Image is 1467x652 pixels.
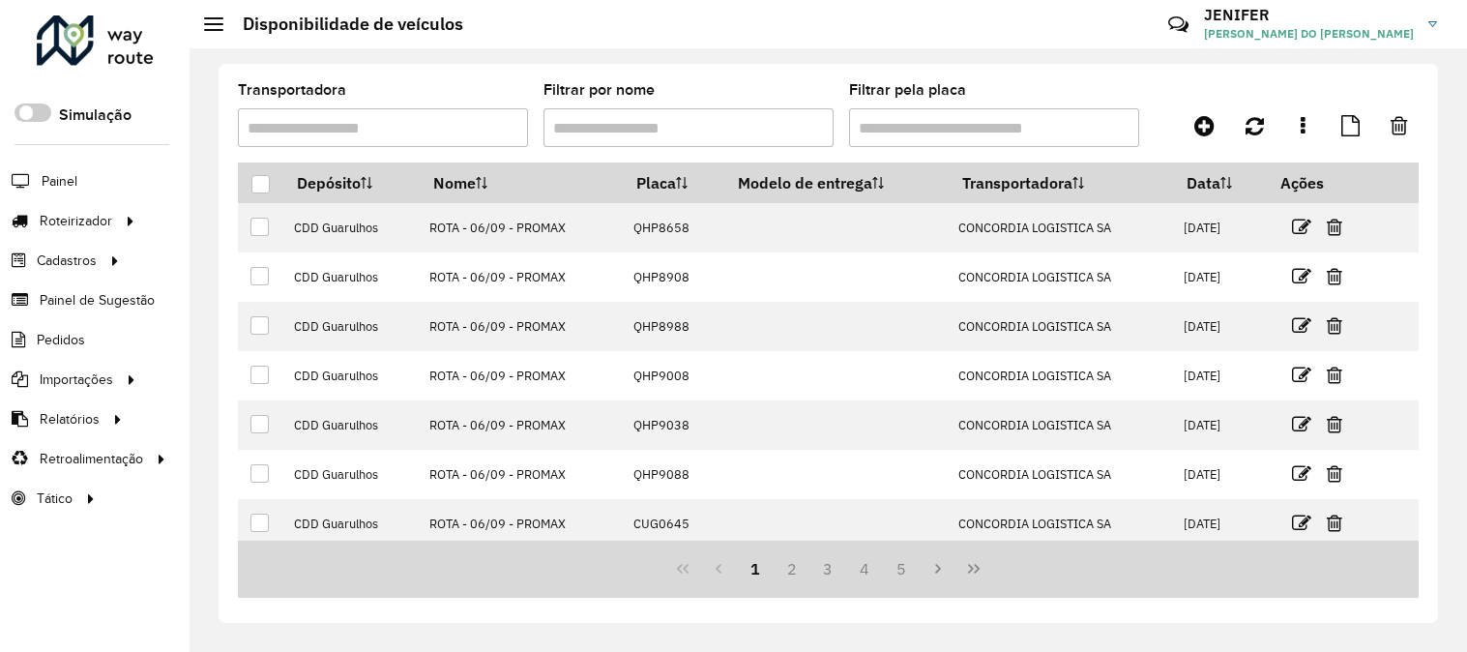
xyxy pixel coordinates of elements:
a: Editar [1292,460,1311,487]
button: 4 [846,550,883,587]
th: Depósito [283,163,419,203]
td: CONCORDIA LOGISTICA SA [949,450,1174,499]
td: QHP9038 [623,400,724,450]
button: Last Page [955,550,992,587]
th: Transportadora [949,163,1174,203]
button: 2 [774,550,810,587]
td: [DATE] [1174,400,1268,450]
a: Excluir [1327,263,1342,289]
a: Editar [1292,362,1311,388]
td: CONCORDIA LOGISTICA SA [949,400,1174,450]
th: Nome [420,163,624,203]
span: Tático [37,489,73,509]
td: CDD Guarulhos [283,351,419,400]
a: Editar [1292,214,1311,240]
td: CDD Guarulhos [283,499,419,548]
th: Ações [1267,163,1383,203]
td: ROTA - 06/09 - PROMAX [420,302,624,351]
td: CONCORDIA LOGISTICA SA [949,351,1174,400]
button: 1 [737,550,774,587]
h3: JENIFER [1204,6,1414,24]
td: [DATE] [1174,450,1268,499]
span: Painel [42,171,77,192]
button: Next Page [920,550,956,587]
th: Data [1174,163,1268,203]
td: ROTA - 06/09 - PROMAX [420,203,624,252]
td: [DATE] [1174,203,1268,252]
td: CDD Guarulhos [283,400,419,450]
td: CDD Guarulhos [283,450,419,499]
td: QHP8988 [623,302,724,351]
span: Pedidos [37,330,85,350]
td: [DATE] [1174,499,1268,548]
td: CDD Guarulhos [283,203,419,252]
td: CONCORDIA LOGISTICA SA [949,302,1174,351]
button: 3 [810,550,847,587]
label: Filtrar pela placa [849,78,966,102]
button: 5 [883,550,920,587]
th: Placa [623,163,724,203]
span: [PERSON_NAME] DO [PERSON_NAME] [1204,25,1414,43]
a: Editar [1292,263,1311,289]
td: CONCORDIA LOGISTICA SA [949,252,1174,302]
a: Excluir [1327,510,1342,536]
span: Retroalimentação [40,449,143,469]
td: QHP8658 [623,203,724,252]
span: Relatórios [40,409,100,430]
a: Excluir [1327,312,1342,339]
td: [DATE] [1174,252,1268,302]
td: ROTA - 06/09 - PROMAX [420,499,624,548]
a: Excluir [1327,362,1342,388]
td: CUG0645 [623,499,724,548]
span: Cadastros [37,251,97,271]
a: Editar [1292,411,1311,437]
td: [DATE] [1174,351,1268,400]
label: Filtrar por nome [543,78,655,102]
td: QHP9008 [623,351,724,400]
td: CONCORDIA LOGISTICA SA [949,203,1174,252]
td: CDD Guarulhos [283,252,419,302]
td: ROTA - 06/09 - PROMAX [420,252,624,302]
td: ROTA - 06/09 - PROMAX [420,450,624,499]
span: Importações [40,370,113,390]
td: CONCORDIA LOGISTICA SA [949,499,1174,548]
a: Contato Rápido [1158,4,1199,45]
td: ROTA - 06/09 - PROMAX [420,400,624,450]
label: Transportadora [238,78,346,102]
a: Excluir [1327,411,1342,437]
a: Editar [1292,312,1311,339]
label: Simulação [59,104,132,127]
td: QHP9088 [623,450,724,499]
td: ROTA - 06/09 - PROMAX [420,351,624,400]
a: Editar [1292,510,1311,536]
a: Excluir [1327,214,1342,240]
td: CDD Guarulhos [283,302,419,351]
td: [DATE] [1174,302,1268,351]
th: Modelo de entrega [724,163,949,203]
td: QHP8908 [623,252,724,302]
span: Roteirizador [40,211,112,231]
a: Excluir [1327,460,1342,487]
span: Painel de Sugestão [40,290,155,311]
h2: Disponibilidade de veículos [223,14,463,35]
